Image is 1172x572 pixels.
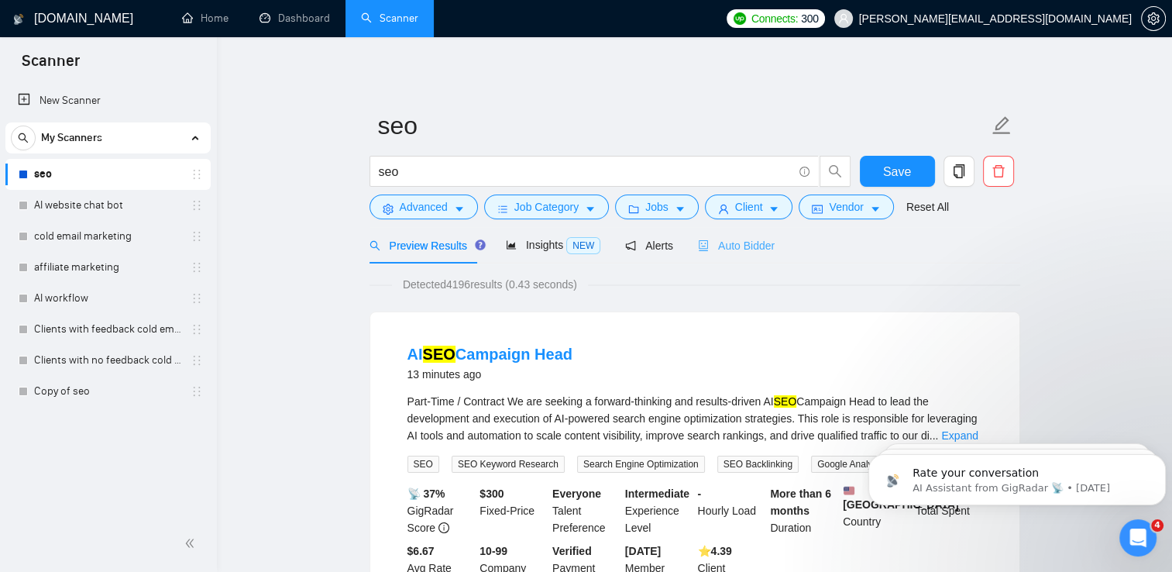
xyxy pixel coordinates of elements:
[34,283,181,314] a: AI workflow
[182,12,229,25] a: homeHome
[34,376,181,407] a: Copy of seo
[407,456,439,473] span: SEO
[407,346,572,363] a: AISEOCampaign Head
[943,156,974,187] button: copy
[378,106,988,145] input: Scanner name...
[473,238,487,252] div: Tooltip anchor
[452,456,565,473] span: SEO Keyword Research
[34,159,181,190] a: seo
[12,133,35,143] span: search
[577,456,705,473] span: Search Engine Optimization
[718,203,729,215] span: user
[698,488,702,500] b: -
[992,115,1012,136] span: edit
[844,485,854,496] img: 🇺🇸
[407,545,435,557] b: $6.67
[506,239,517,250] span: area-chart
[191,199,203,212] span: holder
[615,195,699,219] button: folderJobscaret-down
[552,488,601,500] b: Everyone
[379,162,792,181] input: Search Freelance Jobs...
[191,292,203,305] span: holder
[1141,6,1166,31] button: setting
[1142,12,1165,25] span: setting
[506,239,600,251] span: Insights
[770,488,831,517] b: More than 6 months
[625,239,673,252] span: Alerts
[18,85,198,116] a: New Scanner
[944,164,974,178] span: copy
[184,536,200,551] span: double-left
[774,395,797,408] mark: SEO
[1141,12,1166,25] a: setting
[625,240,636,251] span: notification
[811,456,892,473] span: Google Analytics
[695,485,768,536] div: Hourly Load
[799,167,809,177] span: info-circle
[191,230,203,243] span: holder
[906,198,949,215] a: Reset All
[862,422,1172,530] iframe: Intercom notifications message
[34,345,181,376] a: Clients with no feedback cold email marketing
[705,195,793,219] button: userClientcaret-down
[438,522,449,533] span: info-circle
[645,198,668,215] span: Jobs
[191,385,203,398] span: holder
[191,168,203,181] span: holder
[1151,519,1163,532] span: 4
[497,203,508,215] span: bars
[191,323,203,336] span: holder
[479,545,507,557] b: 10-99
[383,203,394,215] span: setting
[735,198,763,215] span: Client
[34,252,181,283] a: affiliate marketing
[454,203,465,215] span: caret-down
[767,485,840,536] div: Duration
[191,261,203,274] span: holder
[13,7,24,32] img: logo
[514,198,579,215] span: Job Category
[734,12,746,25] img: upwork-logo.png
[1119,519,1157,556] iframe: Intercom live chat
[392,276,588,293] span: Detected 4196 results (0.43 seconds)
[369,239,481,252] span: Preview Results
[361,12,418,25] a: searchScanner
[675,203,686,215] span: caret-down
[407,365,572,384] div: 13 minutes ago
[625,545,661,557] b: [DATE]
[698,239,775,252] span: Auto Bidder
[628,203,639,215] span: folder
[883,162,911,181] span: Save
[423,346,455,363] mark: SEO
[698,545,732,557] b: ⭐️ 4.39
[34,190,181,221] a: AI website chat bot
[549,485,622,536] div: Talent Preference
[404,485,477,536] div: GigRadar Score
[870,203,881,215] span: caret-down
[34,314,181,345] a: Clients with feedback cold email marketing
[476,485,549,536] div: Fixed-Price
[191,354,203,367] span: holder
[717,456,799,473] span: SEO Backlinking
[751,10,798,27] span: Connects:
[566,237,600,254] span: NEW
[812,203,823,215] span: idcard
[625,488,689,500] b: Intermediate
[843,485,959,511] b: [GEOGRAPHIC_DATA]
[984,164,1013,178] span: delete
[840,485,913,536] div: Country
[9,50,92,82] span: Scanner
[820,156,851,187] button: search
[552,545,592,557] b: Verified
[484,195,609,219] button: barsJob Categorycaret-down
[259,12,330,25] a: dashboardDashboard
[41,122,102,153] span: My Scanners
[407,488,445,500] b: 📡 37%
[801,10,818,27] span: 300
[799,195,893,219] button: idcardVendorcaret-down
[860,156,935,187] button: Save
[820,164,850,178] span: search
